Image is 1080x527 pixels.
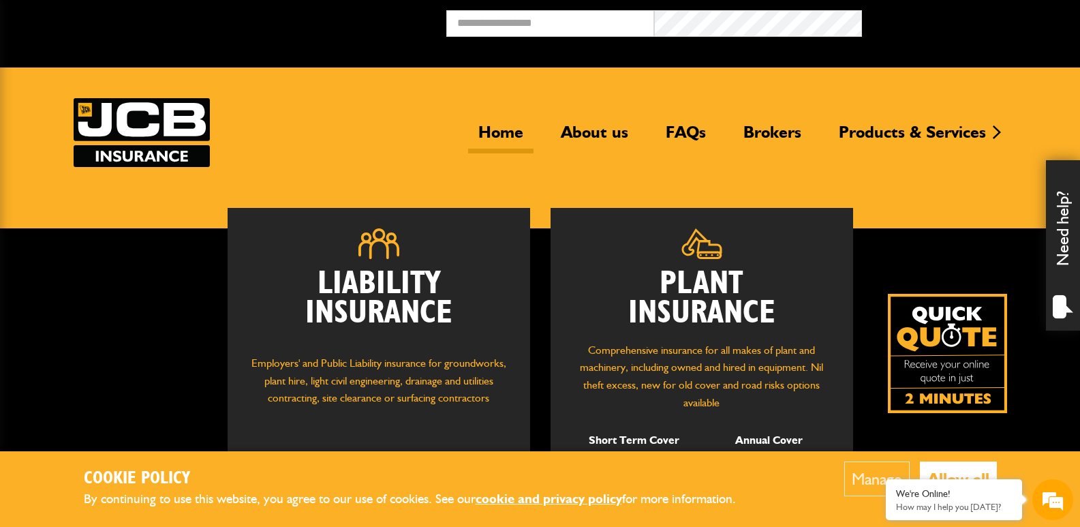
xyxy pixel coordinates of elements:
[74,98,210,167] img: JCB Insurance Services logo
[896,502,1012,512] p: How may I help you today?
[829,122,996,153] a: Products & Services
[896,488,1012,500] div: We're Online!
[248,269,510,342] h2: Liability Insurance
[888,294,1007,413] a: Get your insurance quote isn just 2-minutes
[888,294,1007,413] img: Quick Quote
[862,10,1070,31] button: Broker Login
[74,98,210,167] a: JCB Insurance Services
[84,489,758,510] p: By continuing to use this website, you agree to our use of cookies. See our for more information.
[84,468,758,490] h2: Cookie Policy
[248,355,510,420] p: Employers' and Public Liability insurance for groundworks, plant hire, light civil engineering, d...
[920,462,997,496] button: Allow all
[476,491,622,507] a: cookie and privacy policy
[577,432,692,449] p: Short Term Cover
[655,122,716,153] a: FAQs
[571,342,833,411] p: Comprehensive insurance for all makes of plant and machinery, including owned and hired in equipm...
[551,122,638,153] a: About us
[844,462,910,496] button: Manage
[468,122,534,153] a: Home
[571,269,833,328] h2: Plant Insurance
[1046,160,1080,331] div: Need help?
[712,432,827,449] p: Annual Cover
[733,122,812,153] a: Brokers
